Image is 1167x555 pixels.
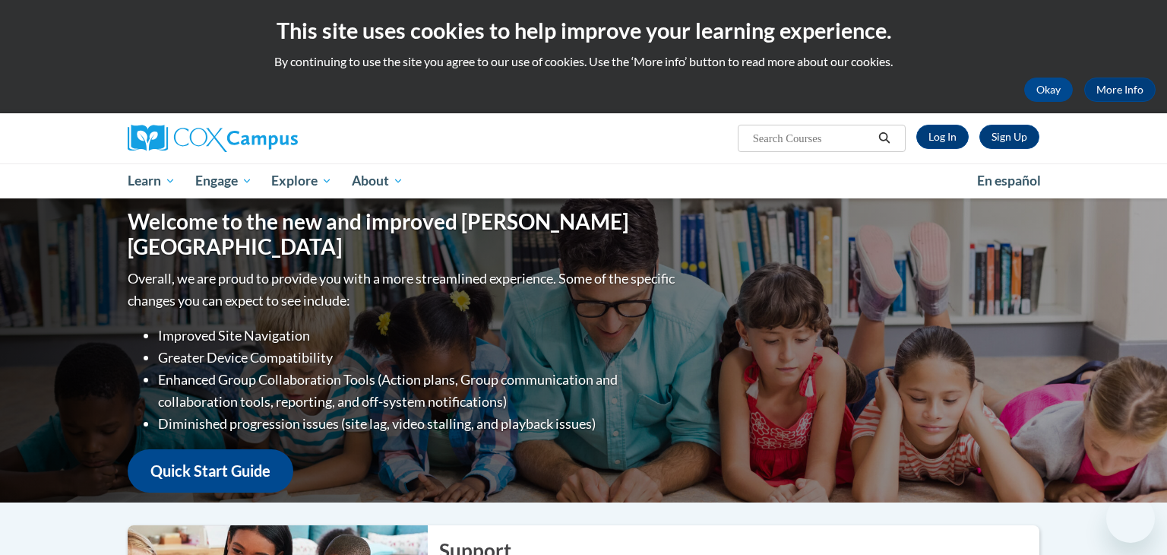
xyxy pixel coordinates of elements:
a: Engage [185,163,262,198]
a: En español [967,165,1051,197]
p: By continuing to use the site you agree to our use of cookies. Use the ‘More info’ button to read... [11,53,1156,70]
div: Main menu [105,163,1062,198]
span: Engage [195,172,252,190]
a: More Info [1084,78,1156,102]
li: Greater Device Compatibility [158,347,678,369]
a: About [342,163,413,198]
h2: This site uses cookies to help improve your learning experience. [11,15,1156,46]
a: Explore [261,163,342,198]
span: About [352,172,403,190]
button: Search [873,129,896,147]
p: Overall, we are proud to provide you with a more streamlined experience. Some of the specific cha... [128,268,678,312]
a: Register [979,125,1039,149]
a: Learn [118,163,185,198]
iframe: Button to launch messaging window [1106,494,1155,543]
button: Okay [1024,78,1073,102]
input: Search Courses [751,129,873,147]
span: En español [977,173,1041,189]
li: Enhanced Group Collaboration Tools (Action plans, Group communication and collaboration tools, re... [158,369,678,413]
li: Improved Site Navigation [158,325,678,347]
a: Cox Campus [128,125,416,152]
img: Cox Campus [128,125,298,152]
span: Explore [271,172,332,190]
span: Learn [128,172,176,190]
a: Quick Start Guide [128,449,293,493]
h1: Welcome to the new and improved [PERSON_NAME][GEOGRAPHIC_DATA] [128,209,678,260]
a: Log In [916,125,969,149]
li: Diminished progression issues (site lag, video stalling, and playback issues) [158,413,678,435]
